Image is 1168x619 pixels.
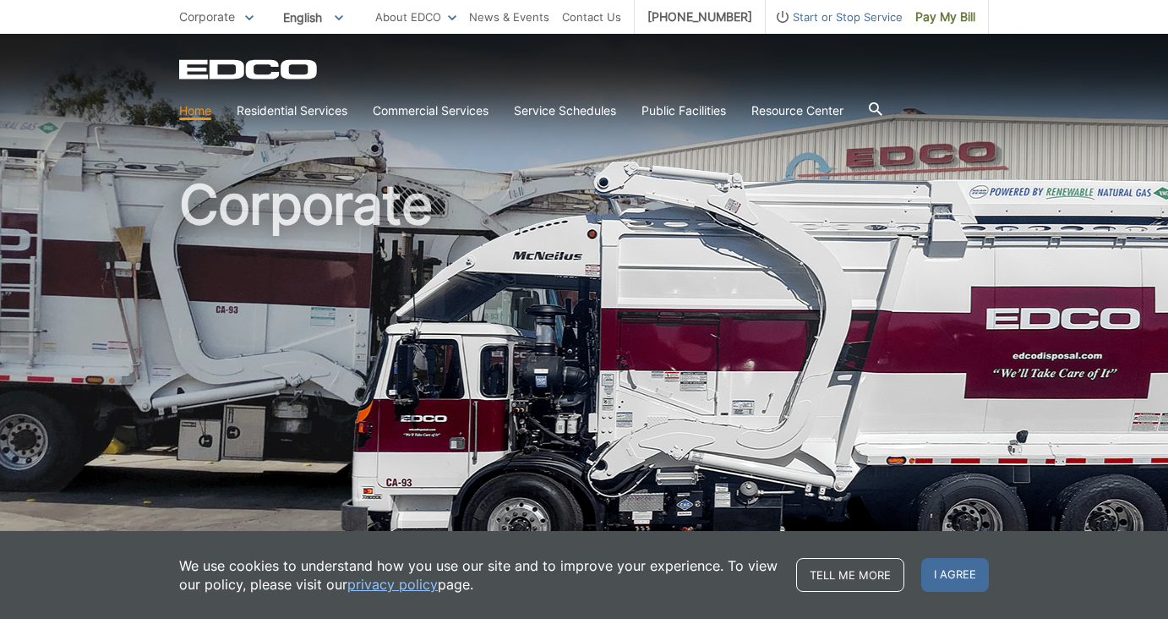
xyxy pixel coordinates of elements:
[921,558,989,592] span: I agree
[179,59,319,79] a: EDCD logo. Return to the homepage.
[270,3,356,31] span: English
[179,556,779,594] p: We use cookies to understand how you use our site and to improve your experience. To view our pol...
[179,9,235,24] span: Corporate
[751,101,843,120] a: Resource Center
[347,575,438,594] a: privacy policy
[375,8,456,26] a: About EDCO
[514,101,616,120] a: Service Schedules
[469,8,549,26] a: News & Events
[641,101,726,120] a: Public Facilities
[915,8,975,26] span: Pay My Bill
[237,101,347,120] a: Residential Services
[373,101,488,120] a: Commercial Services
[796,558,904,592] a: Tell me more
[179,101,211,120] a: Home
[179,178,989,549] h1: Corporate
[562,8,621,26] a: Contact Us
